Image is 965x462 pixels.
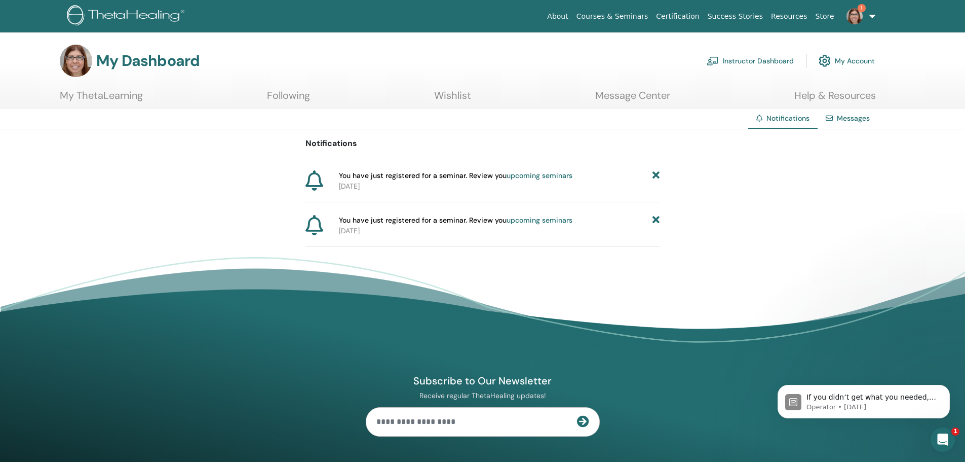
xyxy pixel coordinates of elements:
p: Notifications [305,137,660,150]
span: You have just registered for a seminar. Review you [339,170,572,181]
span: 1 [858,4,866,12]
a: Message Center [595,89,670,109]
a: Messages [837,114,870,123]
h3: My Dashboard [96,52,200,70]
p: Receive regular ThetaHealing updates! [366,391,600,400]
img: default.jpg [60,45,92,77]
h4: Subscribe to Our Newsletter [366,374,600,387]
a: upcoming seminars [507,171,572,180]
a: Certification [652,7,703,26]
a: Help & Resources [794,89,876,109]
iframe: Intercom live chat [931,428,955,452]
a: My Account [819,50,875,72]
a: Courses & Seminars [572,7,652,26]
a: Store [812,7,838,26]
span: You have just registered for a seminar. Review you [339,215,572,226]
a: My ThetaLearning [60,89,143,109]
a: About [543,7,572,26]
a: Success Stories [704,7,767,26]
iframe: Intercom notifications message [762,364,965,435]
img: chalkboard-teacher.svg [707,56,719,65]
p: [DATE] [339,181,660,192]
a: upcoming seminars [507,216,572,225]
img: default.jpg [846,8,863,24]
img: cog.svg [819,52,831,69]
span: 1 [951,428,959,436]
p: [DATE] [339,226,660,236]
a: Wishlist [434,89,471,109]
a: Following [267,89,310,109]
img: logo.png [67,5,188,28]
a: Resources [767,7,812,26]
a: Instructor Dashboard [707,50,794,72]
span: Notifications [766,114,809,123]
